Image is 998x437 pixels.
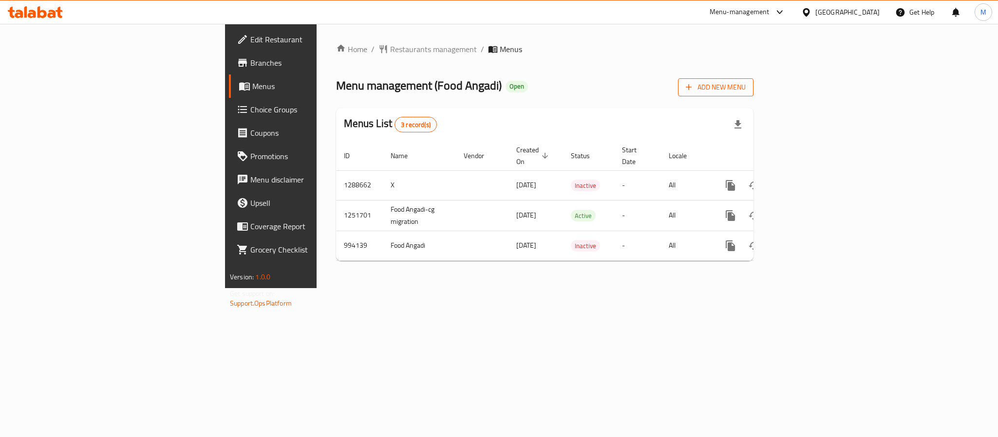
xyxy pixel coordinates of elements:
[229,74,392,98] a: Menus
[383,200,456,231] td: Food Angadi-cg migration
[711,141,820,171] th: Actions
[250,197,384,209] span: Upsell
[383,231,456,260] td: Food Angadi
[390,43,477,55] span: Restaurants management
[614,170,661,200] td: -
[516,239,536,252] span: [DATE]
[686,81,746,93] span: Add New Menu
[336,74,502,96] span: Menu management ( Food Angadi )
[980,7,986,18] span: M
[669,150,699,162] span: Locale
[464,150,497,162] span: Vendor
[250,104,384,115] span: Choice Groups
[250,244,384,255] span: Grocery Checklist
[229,121,392,145] a: Coupons
[710,6,770,18] div: Menu-management
[614,231,661,260] td: -
[661,170,711,200] td: All
[252,80,384,92] span: Menus
[230,271,254,283] span: Version:
[719,204,742,227] button: more
[383,170,456,200] td: X
[571,180,600,191] span: Inactive
[506,82,528,91] span: Open
[516,209,536,221] span: [DATE]
[614,200,661,231] td: -
[571,240,600,252] div: Inactive
[229,51,392,74] a: Branches
[481,43,484,55] li: /
[661,231,711,260] td: All
[506,81,528,92] div: Open
[344,150,362,162] span: ID
[229,168,392,191] a: Menu disclaimer
[230,297,292,310] a: Support.OpsPlatform
[378,43,477,55] a: Restaurants management
[344,116,437,132] h2: Menus List
[250,127,384,139] span: Coupons
[815,7,880,18] div: [GEOGRAPHIC_DATA]
[395,120,436,129] span: 3 record(s)
[516,144,551,167] span: Created On
[229,28,392,51] a: Edit Restaurant
[230,287,275,300] span: Get support on:
[250,57,384,69] span: Branches
[229,215,392,238] a: Coverage Report
[500,43,522,55] span: Menus
[678,78,753,96] button: Add New Menu
[661,200,711,231] td: All
[391,150,420,162] span: Name
[336,43,753,55] nav: breadcrumb
[250,34,384,45] span: Edit Restaurant
[255,271,270,283] span: 1.0.0
[719,234,742,257] button: more
[571,240,600,252] span: Inactive
[742,174,766,197] button: Change Status
[395,117,437,132] div: Total records count
[229,145,392,168] a: Promotions
[516,179,536,191] span: [DATE]
[250,220,384,232] span: Coverage Report
[229,238,392,261] a: Grocery Checklist
[229,191,392,215] a: Upsell
[742,204,766,227] button: Change Status
[571,150,603,162] span: Status
[719,174,742,197] button: more
[250,150,384,162] span: Promotions
[742,234,766,257] button: Change Status
[250,174,384,185] span: Menu disclaimer
[622,144,649,167] span: Start Date
[571,210,596,221] span: Active
[336,141,820,261] table: enhanced table
[229,98,392,121] a: Choice Groups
